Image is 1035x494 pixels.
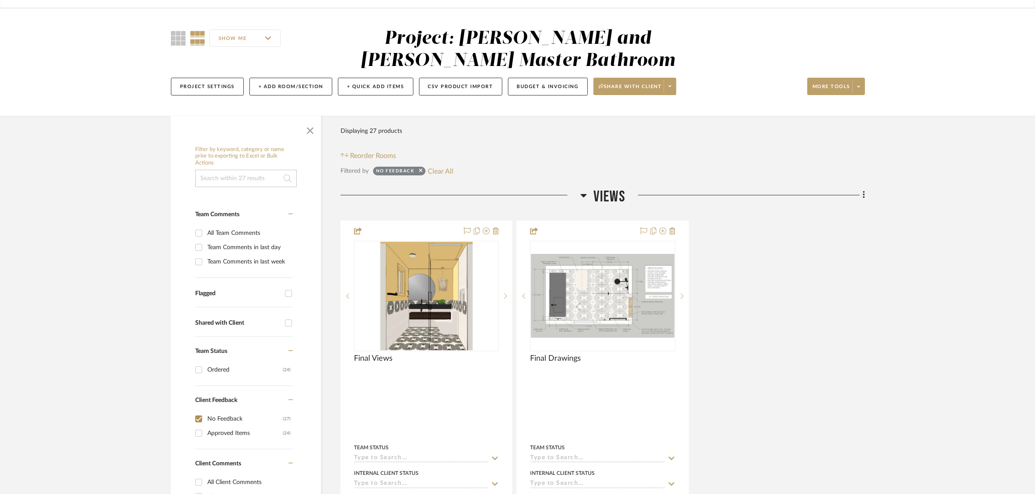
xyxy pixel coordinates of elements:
div: Shared with Client [195,319,281,327]
div: Project: [PERSON_NAME] and [PERSON_NAME] Master Bathroom [360,30,675,70]
span: Final Views [354,354,393,363]
div: Internal Client Status [354,469,419,477]
span: Client Comments [195,461,241,467]
input: Type to Search… [530,454,665,463]
div: Displaying 27 products [341,122,402,140]
span: Team Status [195,348,227,354]
button: Share with client [593,78,677,95]
div: Team Status [354,444,389,451]
span: Views [593,188,625,206]
div: Internal Client Status [530,469,595,477]
span: Share with client [599,83,662,96]
span: More tools [812,83,850,96]
input: Type to Search… [354,454,488,463]
div: Team Status [530,444,565,451]
div: (27) [283,412,291,426]
button: Clear All [428,165,453,177]
span: Team Comments [195,211,239,217]
span: Final Drawings [530,354,581,363]
button: Close [301,120,319,138]
img: Final Drawings [531,254,674,338]
button: + Add Room/Section [249,78,332,96]
input: Search within 27 results [195,170,297,187]
div: All Client Comments [207,475,291,489]
h6: Filter by keyword, category or name prior to exporting to Excel or Bulk Actions [195,146,297,167]
img: Final Views [380,242,472,350]
div: No Feedback [207,412,283,426]
button: CSV Product Import [419,78,502,96]
button: Budget & Invoicing [508,78,588,96]
button: More tools [807,78,865,95]
div: Team Comments in last week [207,255,291,269]
div: Team Comments in last day [207,240,291,254]
button: + Quick Add Items [338,78,413,96]
span: Client Feedback [195,397,237,403]
div: Approved Items [207,426,283,440]
div: (24) [283,363,291,377]
div: (24) [283,426,291,440]
div: All Team Comments [207,226,291,240]
input: Type to Search… [530,480,665,488]
div: Ordered [207,363,283,377]
button: Project Settings [171,78,244,96]
div: No Feedback [376,168,415,177]
span: Reorder Rooms [350,151,396,161]
input: Type to Search… [354,480,488,488]
div: Filtered by [341,166,369,176]
div: 0 [354,241,498,351]
button: Reorder Rooms [341,151,396,161]
div: Flagged [195,290,281,297]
